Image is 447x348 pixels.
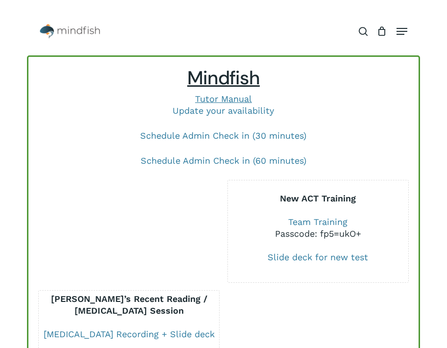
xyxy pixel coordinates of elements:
[372,19,392,44] a: Cart
[225,275,433,334] iframe: Chatbot
[140,130,306,141] a: Schedule Admin Check in (30 minutes)
[187,66,260,90] span: Mindfish
[195,94,252,104] a: Tutor Manual
[228,228,408,240] div: Passcode: fp5=ukO+
[173,105,274,116] a: Update your availability
[268,252,368,262] a: Slide deck for new test
[51,294,207,316] b: [PERSON_NAME]’s Recent Reading / [MEDICAL_DATA] Session
[44,329,215,339] a: [MEDICAL_DATA] Recording + Slide deck
[40,24,99,39] img: Mindfish Test Prep & Academics
[397,26,407,36] a: Navigation Menu
[141,155,306,166] a: Schedule Admin Check in (60 minutes)
[280,193,356,203] b: New ACT Training
[27,19,421,44] header: Main Menu
[288,217,348,227] a: Team Training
